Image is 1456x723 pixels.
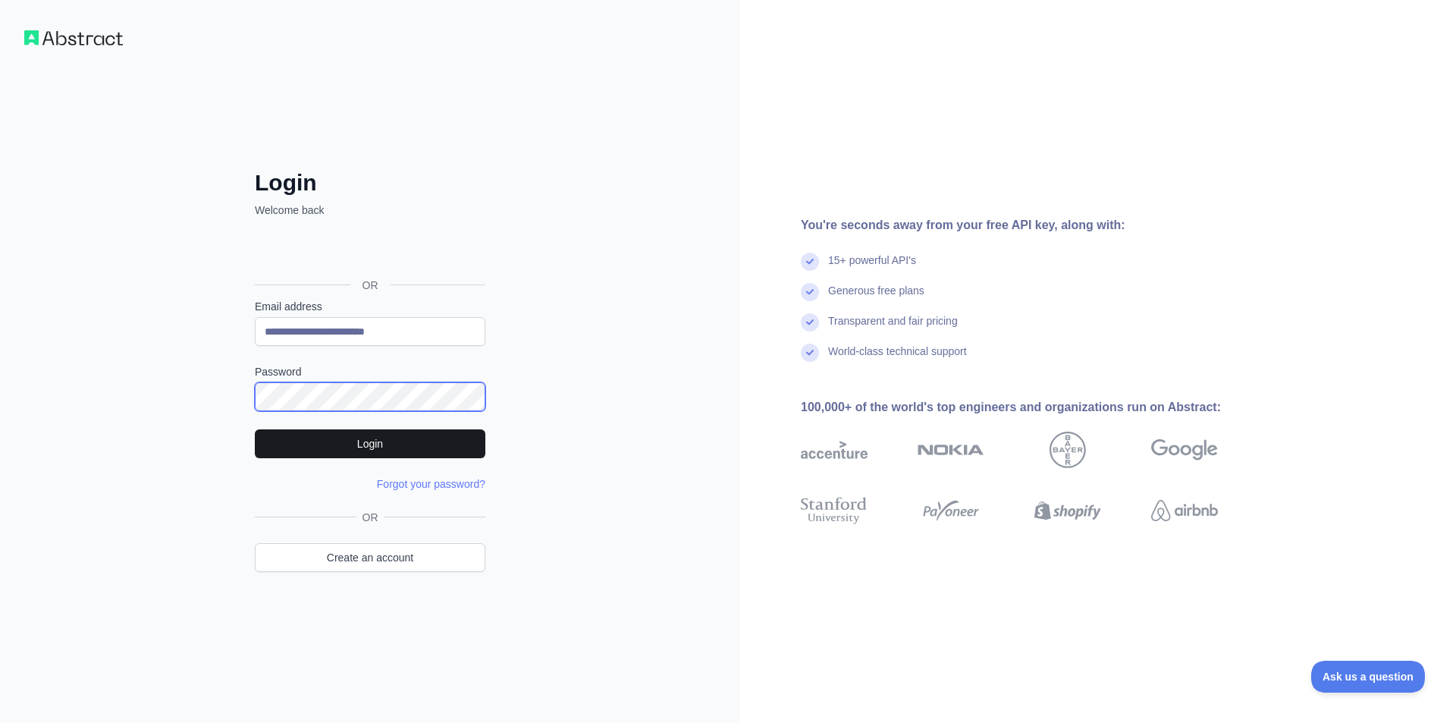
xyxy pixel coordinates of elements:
[255,429,485,458] button: Login
[918,432,984,468] img: nokia
[255,299,485,314] label: Email address
[801,398,1266,417] div: 100,000+ of the world's top engineers and organizations run on Abstract:
[1050,432,1086,468] img: bayer
[801,494,868,527] img: stanford university
[918,494,984,527] img: payoneer
[356,510,384,525] span: OR
[255,543,485,572] a: Create an account
[1151,432,1218,468] img: google
[801,432,868,468] img: accenture
[350,278,391,293] span: OR
[801,344,819,362] img: check mark
[1034,494,1101,527] img: shopify
[828,253,916,283] div: 15+ powerful API's
[255,169,485,196] h2: Login
[255,203,485,218] p: Welcome back
[801,283,819,301] img: check mark
[828,283,924,313] div: Generous free plans
[801,253,819,271] img: check mark
[828,344,967,374] div: World-class technical support
[377,478,485,490] a: Forgot your password?
[247,234,490,268] iframe: Google ile Oturum Açma Düğmesi
[1311,661,1426,693] iframe: Toggle Customer Support
[828,313,958,344] div: Transparent and fair pricing
[255,364,485,379] label: Password
[24,30,123,46] img: Workflow
[801,216,1266,234] div: You're seconds away from your free API key, along with:
[801,313,819,332] img: check mark
[1151,494,1218,527] img: airbnb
